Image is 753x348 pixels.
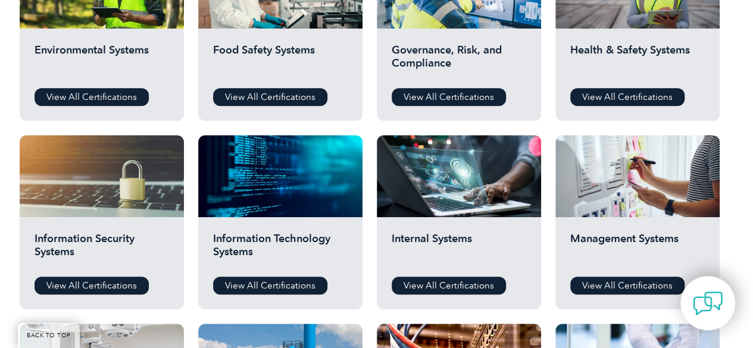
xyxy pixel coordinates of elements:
a: View All Certifications [392,88,506,106]
a: View All Certifications [35,88,149,106]
a: View All Certifications [392,277,506,294]
h2: Governance, Risk, and Compliance [392,43,526,79]
a: View All Certifications [213,277,327,294]
h2: Management Systems [570,232,705,268]
a: View All Certifications [570,88,685,106]
h2: Food Safety Systems [213,43,348,79]
a: View All Certifications [213,88,327,106]
img: contact-chat.png [693,289,723,318]
h2: Environmental Systems [35,43,169,79]
h2: Internal Systems [392,232,526,268]
h2: Health & Safety Systems [570,43,705,79]
a: View All Certifications [570,277,685,294]
h2: Information Technology Systems [213,232,348,268]
a: View All Certifications [35,277,149,294]
h2: Information Security Systems [35,232,169,268]
a: BACK TO TOP [18,323,80,348]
